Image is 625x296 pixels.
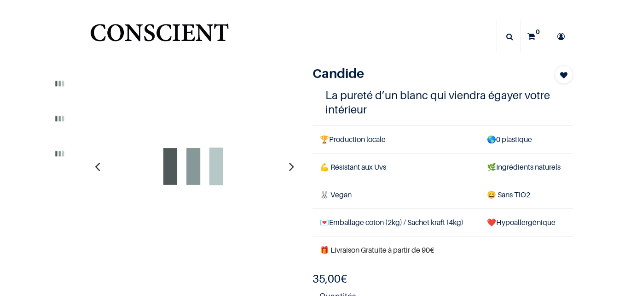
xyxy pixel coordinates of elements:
[487,162,496,172] span: 🌿
[312,272,347,285] b: €
[88,18,231,55] img: Conscient
[480,181,573,208] td: ans TiO2
[88,18,231,55] a: Logo of Conscient
[45,104,75,134] img: Product image
[533,27,542,36] sup: 0
[487,135,496,144] span: 🌎
[45,69,75,98] img: Product image
[312,209,480,237] td: Emballage coton (2kg) / Sachet kraft (4kg)
[45,139,75,169] img: Product image
[560,70,567,81] span: Add to wishlist
[312,65,534,81] h1: Candide
[487,190,502,199] span: 😄 S
[480,153,573,181] td: Ingrédients naturels
[325,88,560,117] h4: La pureté d’un blanc qui viendra égayer votre intérieur
[320,190,352,199] span: 🐰 Vegan
[555,65,573,84] button: Add to wishlist
[521,20,547,53] a: 0
[298,65,500,268] img: Product image
[92,65,294,268] img: Product image
[312,125,480,153] td: Production locale
[480,125,573,153] td: 0 plastique
[320,245,434,255] font: 🎁 Livraison Gratuite à partir de 90€
[480,209,573,237] td: ❤️Hypoallergénique
[320,218,329,227] span: 💌
[312,272,341,285] span: 35,00
[320,162,386,172] span: 💪 Résistant aux Uvs
[320,135,329,144] span: 🏆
